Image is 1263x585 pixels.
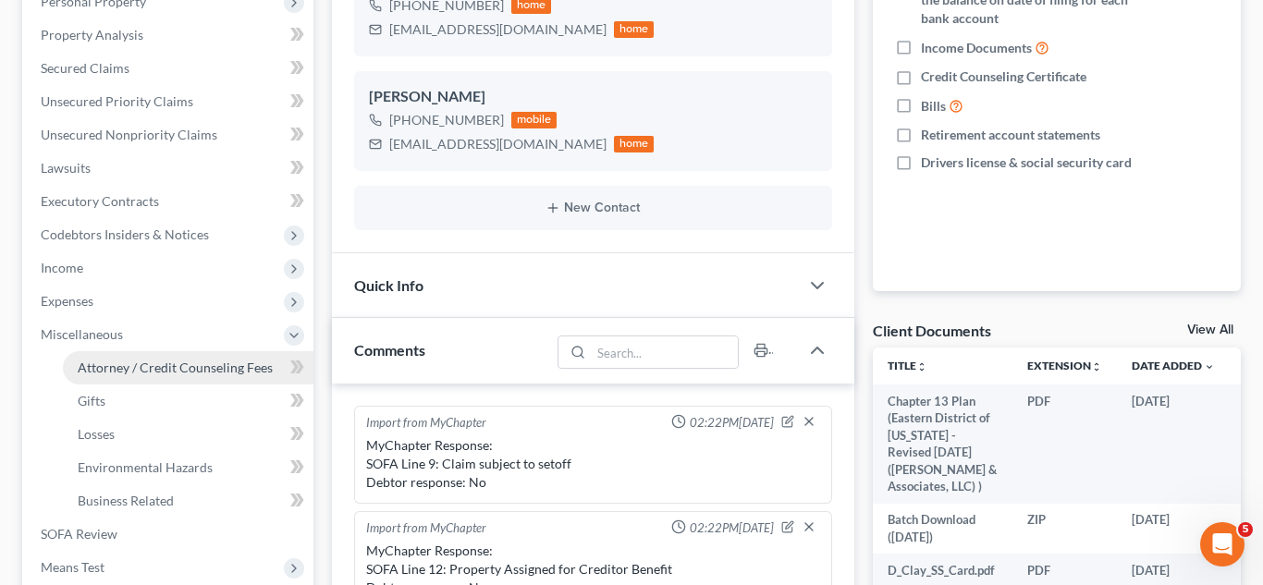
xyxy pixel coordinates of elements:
span: 5 [1238,522,1253,537]
span: Secured Claims [41,60,129,76]
div: Client Documents [873,321,991,340]
span: Expenses [41,293,93,309]
span: Business Related [78,493,174,508]
span: Lawsuits [41,160,91,176]
span: Comments [354,341,425,359]
i: unfold_more [1091,361,1102,372]
a: Environmental Hazards [63,451,313,484]
a: SOFA Review [26,518,313,551]
a: Unsecured Priority Claims [26,85,313,118]
iframe: Intercom live chat [1200,522,1245,567]
td: Chapter 13 Plan (Eastern District of [US_STATE] - Revised [DATE] ([PERSON_NAME] & Associates, LLC) ) [873,384,1012,504]
a: Property Analysis [26,18,313,52]
div: [PHONE_NUMBER] [389,111,504,129]
span: Credit Counseling Certificate [921,67,1086,86]
i: unfold_more [916,361,927,372]
span: Quick Info [354,276,423,294]
span: Environmental Hazards [78,459,213,475]
span: Retirement account statements [921,126,1100,144]
span: Property Analysis [41,27,143,43]
input: Search... [591,336,738,368]
span: Attorney / Credit Counseling Fees [78,360,273,375]
a: Date Added expand_more [1132,359,1215,372]
div: home [614,136,655,152]
span: Unsecured Nonpriority Claims [41,127,217,142]
span: Losses [78,426,115,442]
div: Import from MyChapter [366,519,486,538]
span: Income [41,260,83,275]
td: ZIP [1012,504,1117,555]
span: Bills [921,97,946,116]
span: Gifts [78,393,105,408]
span: 02:22PM[DATE] [690,519,774,537]
span: Means Test [41,559,104,575]
div: [PERSON_NAME] [369,86,817,108]
a: Extensionunfold_more [1027,359,1102,372]
div: home [614,21,655,38]
i: expand_more [1204,361,1215,372]
div: MyChapter Response: SOFA Line 9: Claim subject to setoff Debtor response: No [366,436,820,492]
span: Drivers license & social security card [921,153,1132,172]
span: Income Documents [921,39,1032,57]
td: [DATE] [1117,504,1230,555]
span: Executory Contracts [41,193,159,209]
a: Executory Contracts [26,185,313,218]
a: Unsecured Nonpriority Claims [26,118,313,152]
button: New Contact [369,201,817,215]
a: View All [1187,323,1233,336]
span: 02:22PM[DATE] [690,414,774,432]
td: PDF [1012,384,1117,504]
div: [EMAIL_ADDRESS][DOMAIN_NAME] [389,20,607,39]
a: Lawsuits [26,152,313,185]
a: Business Related [63,484,313,518]
span: Codebtors Insiders & Notices [41,226,209,242]
a: Titleunfold_more [888,359,927,372]
div: [EMAIL_ADDRESS][DOMAIN_NAME] [389,135,607,153]
a: Gifts [63,384,313,418]
a: Secured Claims [26,52,313,85]
span: Miscellaneous [41,326,123,342]
span: Unsecured Priority Claims [41,93,193,109]
a: Losses [63,418,313,451]
td: [DATE] [1117,384,1230,504]
div: Import from MyChapter [366,414,486,433]
div: mobile [511,112,558,128]
td: Batch Download ([DATE]) [873,504,1012,555]
span: SOFA Review [41,526,117,542]
a: Attorney / Credit Counseling Fees [63,351,313,384]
